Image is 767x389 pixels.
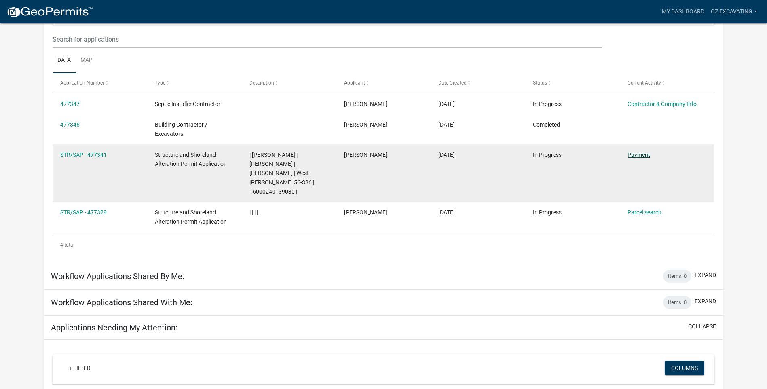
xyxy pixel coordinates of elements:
a: Oz Excavating [708,4,761,19]
span: Date Created [438,80,467,86]
span: Current Activity [628,80,661,86]
a: Payment [628,152,650,158]
button: collapse [688,322,716,331]
a: + Filter [62,361,97,375]
datatable-header-cell: Description [242,73,336,93]
span: In Progress [533,101,562,107]
div: Items: 0 [663,296,691,309]
span: Description [249,80,274,86]
span: Status [533,80,547,86]
span: Austin Altstadt [344,121,387,128]
h5: Workflow Applications Shared By Me: [51,271,184,281]
span: Structure and Shoreland Alteration Permit Application [155,152,227,167]
span: | Eric Babolian | DONALD D ARVIDSON | MONICA A ARVIDSON | West McDonald 56-386 | 16000240139030 | [249,152,314,195]
datatable-header-cell: Type [147,73,242,93]
span: 09/11/2025 [438,101,455,107]
div: 4 total [53,235,714,255]
span: Austin Altstadt [344,209,387,216]
span: 09/11/2025 [438,152,455,158]
button: expand [695,297,716,306]
span: 09/11/2025 [438,121,455,128]
span: Austin Altstadt [344,152,387,158]
datatable-header-cell: Applicant [336,73,431,93]
datatable-header-cell: Status [525,73,620,93]
span: Septic Installer Contractor [155,101,220,107]
input: Search for applications [53,31,602,48]
a: STR/SAP - 477329 [60,209,107,216]
span: Austin Altstadt [344,101,387,107]
datatable-header-cell: Current Activity [620,73,714,93]
span: Type [155,80,165,86]
span: Applicant [344,80,365,86]
button: expand [695,271,716,279]
h5: Workflow Applications Shared With Me: [51,298,192,307]
span: In Progress [533,152,562,158]
a: 477346 [60,121,80,128]
a: STR/SAP - 477341 [60,152,107,158]
datatable-header-cell: Application Number [53,73,147,93]
span: Completed [533,121,560,128]
span: Structure and Shoreland Alteration Permit Application [155,209,227,225]
a: Contractor & Company Info [628,101,697,107]
a: Map [76,48,97,74]
h5: Applications Needing My Attention: [51,323,177,332]
a: My Dashboard [659,4,708,19]
datatable-header-cell: Date Created [431,73,525,93]
span: In Progress [533,209,562,216]
div: Items: 0 [663,270,691,283]
span: | | | | | [249,209,260,216]
span: 09/11/2025 [438,209,455,216]
span: Building Contractor / Excavators [155,121,207,137]
a: 477347 [60,101,80,107]
a: Data [53,48,76,74]
a: Parcel search [628,209,661,216]
span: Application Number [60,80,104,86]
button: Columns [665,361,704,375]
